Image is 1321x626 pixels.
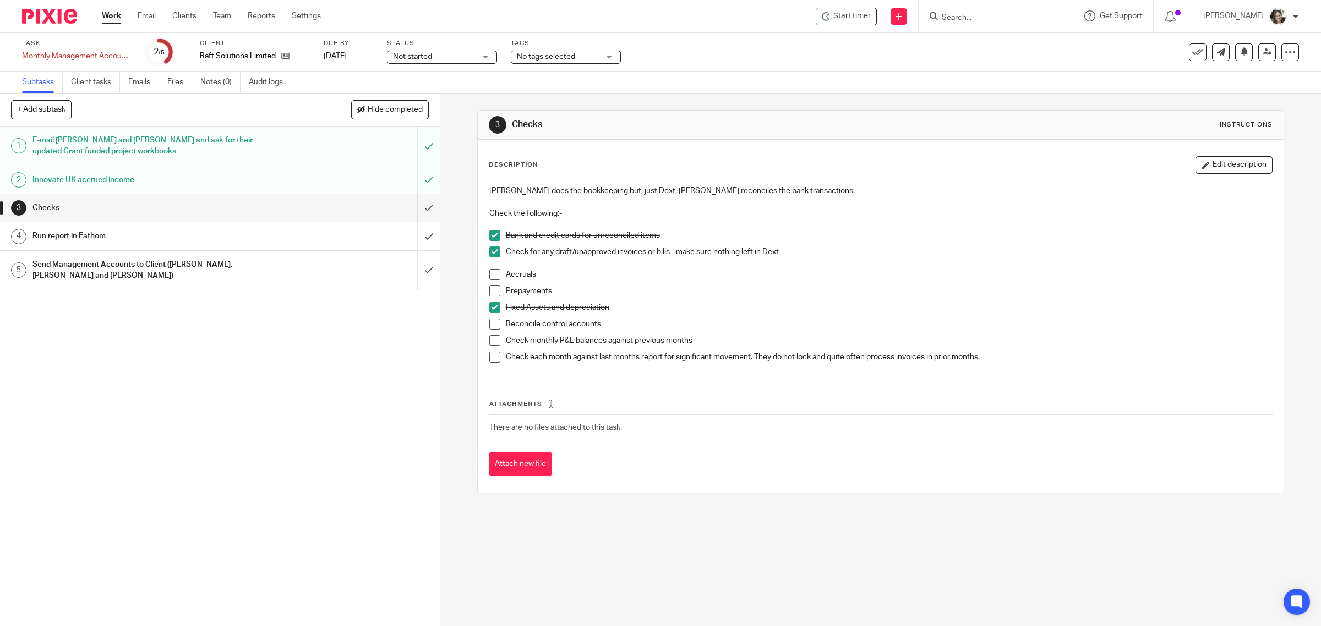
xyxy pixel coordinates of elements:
div: 2 [11,172,26,188]
a: Notes (0) [200,72,241,93]
span: There are no files attached to this task. [489,424,622,431]
a: Work [102,10,121,21]
div: Monthly Management Accounts - Raft Solutions Ltd [22,51,132,62]
button: Edit description [1196,156,1273,174]
div: Instructions [1220,120,1273,129]
p: Reconcile control accounts [506,319,1273,330]
p: Bank and credit cards for unreconciled items [506,230,1273,241]
span: [DATE] [324,52,347,60]
small: /5 [159,50,165,56]
p: Check each month against last months report for significant movement. They do not lock and quite ... [506,352,1273,363]
div: 4 [11,229,26,244]
span: Start timer [833,10,871,22]
label: Tags [511,39,621,48]
label: Status [387,39,497,48]
h1: Checks [32,200,282,216]
p: Raft Solutions Limited [200,51,276,62]
label: Due by [324,39,373,48]
input: Search [941,13,1040,23]
span: No tags selected [517,53,575,61]
button: + Add subtask [11,100,72,119]
p: [PERSON_NAME] does the bookkeeping but, just Dext, [PERSON_NAME] reconciles the bank transactions. [489,185,1273,196]
span: Attachments [489,401,542,407]
div: 5 [11,262,26,278]
button: Attach new file [489,452,552,476]
button: Hide completed [351,100,429,119]
div: 3 [489,116,506,134]
a: Files [167,72,192,93]
p: Check for any draft/unapproved invoices or bills - make sure nothing left in Dext [506,246,1273,257]
label: Client [200,39,310,48]
a: Reports [248,10,275,21]
h1: Innovate UK accrued income [32,172,282,188]
p: Check monthly P&L balances against previous months [506,335,1273,346]
div: 1 [11,138,26,153]
p: Fixed Assets and depreciation [506,302,1273,313]
h1: Send Management Accounts to Client ([PERSON_NAME], [PERSON_NAME] and [PERSON_NAME]) [32,256,282,284]
span: Not started [393,53,432,61]
span: Get Support [1100,12,1142,20]
div: 3 [11,200,26,216]
p: Accruals [506,269,1273,280]
span: Hide completed [368,106,423,114]
a: Client tasks [71,72,120,93]
h1: Run report in Fathom [32,228,282,244]
a: Audit logs [249,72,291,93]
a: Subtasks [22,72,63,93]
p: Check the following:- [489,208,1273,219]
h1: Checks [512,119,904,130]
a: Settings [292,10,321,21]
div: Raft Solutions Limited - Monthly Management Accounts - Raft Solutions Ltd [816,8,877,25]
p: Prepayments [506,285,1273,296]
a: Clients [172,10,196,21]
p: [PERSON_NAME] [1203,10,1264,21]
a: Team [213,10,231,21]
h1: E-mail [PERSON_NAME] and [PERSON_NAME] and ask for their updated Grant funded project workbooks [32,132,282,160]
div: 2 [154,46,165,58]
label: Task [22,39,132,48]
a: Emails [128,72,159,93]
p: Description [489,161,538,169]
img: barbara-raine-.jpg [1269,8,1287,25]
img: Pixie [22,9,77,24]
a: Email [138,10,156,21]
